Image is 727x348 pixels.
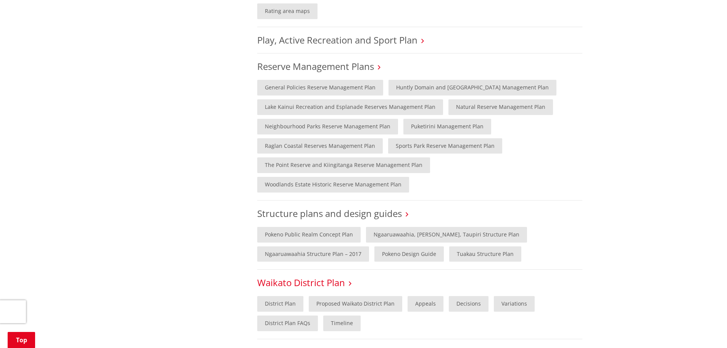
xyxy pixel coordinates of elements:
[257,246,369,262] a: Ngaaruawaahia Structure Plan – 2017
[449,246,521,262] a: Tuakau Structure Plan
[403,119,491,134] a: Puketirini Management Plan
[257,276,345,289] a: Waikato District Plan
[257,80,383,95] a: General Policies Reserve Management Plan
[257,227,361,243] a: Pokeno Public Realm Concept Plan
[494,296,535,312] a: Variations
[257,34,418,46] a: Play, Active Recreation and Sport Plan
[366,227,527,243] a: Ngaaruawaahia, [PERSON_NAME], Taupiri Structure Plan
[257,157,430,173] a: The Point Reserve and Kiingitanga Reserve Management Plan
[448,99,553,115] a: Natural Reserve Management Plan
[257,3,318,19] a: Rating area maps
[449,296,488,312] a: Decisions
[388,138,502,154] a: Sports Park Reserve Management Plan
[374,246,444,262] a: Pokeno Design Guide
[309,296,402,312] a: Proposed Waikato District Plan
[257,177,409,193] a: Woodlands Estate Historic Reserve Management Plan
[388,80,556,95] a: Huntly Domain and [GEOGRAPHIC_DATA] Management Plan
[692,316,719,343] iframe: Messenger Launcher
[257,138,383,154] a: Raglan Coastal Reserves Management Plan
[257,316,318,331] a: District Plan FAQs
[257,296,303,312] a: District Plan
[8,332,35,348] a: Top
[257,119,398,134] a: Neighbourhood Parks Reserve Management Plan
[257,207,402,220] a: Structure plans and design guides
[408,296,443,312] a: Appeals
[323,316,361,331] a: Timeline
[257,99,443,115] a: Lake Kainui Recreation and Esplanade Reserves Management Plan
[257,60,374,73] a: Reserve Management Plans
